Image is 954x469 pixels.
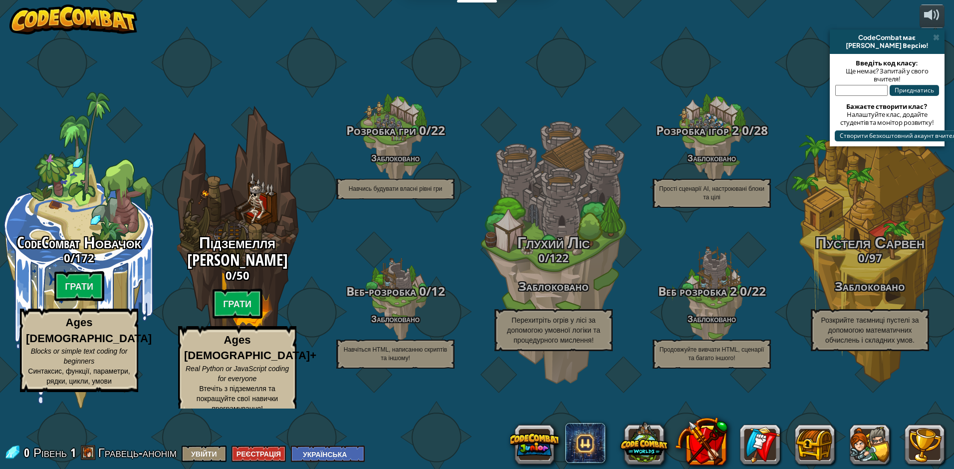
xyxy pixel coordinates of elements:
span: Продовжуйте вивчати HTML, сценарії та багато іншого! [660,346,764,362]
span: 172 [75,250,94,265]
span: 122 [549,250,569,265]
h3: / [316,124,475,137]
span: 0 [24,445,32,461]
div: Бажаєте створити клас? [835,102,940,110]
h3: / [316,285,475,298]
h3: / [475,252,633,264]
span: 97 [869,250,882,265]
h4: Заблоковано [316,153,475,163]
strong: Ages [DEMOGRAPHIC_DATA] [26,316,152,344]
span: Навчіться HTML, написанню скриптів та іншому! [344,346,447,362]
h4: Заблоковано [633,314,791,324]
span: 0 [737,283,747,299]
span: Втечіть з підземелля та покращуйте свої навички програмування! [197,385,278,413]
div: Ще немає? Запитай у свого вчителя! [835,67,940,83]
span: Перехитріть огрів у лісі за допомогою умовної логіки та процедурного мислення! [507,316,600,344]
div: [PERSON_NAME] Версію! [834,41,941,49]
span: Розробка ігор 2 [656,122,739,138]
span: Розробка гри [346,122,416,138]
span: Веб-розробка [346,283,416,299]
div: Введіть код класу: [835,59,940,67]
h3: / [633,285,791,298]
span: 28 [754,122,768,138]
span: Гравець-анонім [98,445,177,461]
span: 0 [64,250,70,265]
h3: / [791,252,949,264]
strong: Ages [DEMOGRAPHIC_DATA]+ [184,334,316,362]
h3: Заблоковано [791,280,949,293]
span: 0 [226,268,232,283]
span: Підземелля [PERSON_NAME] [187,232,288,271]
span: Рівень [33,445,67,461]
span: Навчись будувати власні рівні гри [349,185,443,192]
h3: Заблоковано [475,280,633,293]
h4: Заблоковано [316,314,475,324]
span: Real Python or JavaScript coding for everyone [186,365,289,383]
span: Синтаксис, функції, параметри, рядки, цикли, умови [28,367,130,385]
span: 1 [70,445,76,461]
span: Веб розробка 2 [658,283,737,299]
button: Приєднатись [890,85,939,96]
span: 0 [416,283,426,299]
span: Пустеля Сарвен [815,232,925,253]
h3: / [158,269,316,281]
button: Налаштувати гучність [920,4,945,28]
div: Complete previous world to unlock [158,92,316,409]
button: Реєстрація [232,446,286,462]
span: Blocks or simple text coding for beginners [31,347,128,365]
span: 22 [752,283,766,299]
img: CodeCombat - Learn how to code by playing a game [9,4,137,34]
span: 0 [416,122,426,138]
div: CodeCombat має [834,33,941,41]
span: 50 [237,268,249,283]
btn: Грати [213,289,262,319]
span: Розкрийте таємниці пустелі за допомогою математичних обчислень і складних умов. [821,316,919,344]
h3: / [633,124,791,137]
span: Прості сценарії AI, настроювані блоки та цілі [659,185,764,201]
span: 0 [538,250,545,265]
btn: Грати [54,271,104,301]
div: Налаштуйте клас, додайте студентів та монітор розвитку! [835,110,940,126]
span: 0 [739,122,749,138]
span: CodeCombat Новачок [17,232,141,253]
span: 12 [431,283,445,299]
h4: Заблоковано [633,153,791,163]
button: Увійти [182,446,227,462]
span: 22 [431,122,445,138]
span: 0 [858,250,865,265]
span: Глухий Ліс [517,232,590,253]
